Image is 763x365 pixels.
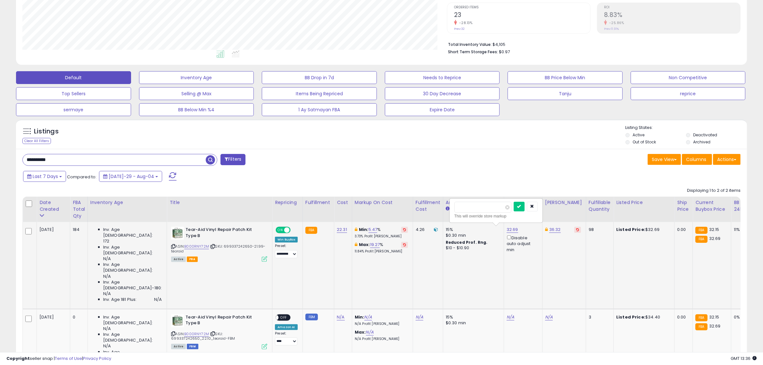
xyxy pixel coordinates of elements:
a: 22.31 [337,226,347,233]
span: 172 [103,238,109,244]
p: 11.84% Profit [PERSON_NAME] [355,249,408,254]
div: $10 - $10.90 [446,245,499,251]
button: Needs to Reprice [385,71,500,84]
button: [DATE]-29 - Aug-04 [99,171,162,182]
small: FBA [695,323,707,330]
span: 32.15 [709,314,719,320]
span: Inv. Age [DEMOGRAPHIC_DATA]: [103,349,162,361]
div: Disable auto adjust min [507,234,537,253]
a: 19.27 [370,242,380,248]
img: 51x0YZa+PDL._SL40_.jpg [171,227,184,240]
div: [DATE] [39,227,65,233]
div: 0.00 [677,314,688,320]
b: Tear-Aid Vinyl Repair Patch Kit Type B [186,314,263,328]
div: FBA Total Qty [73,199,85,219]
div: Markup on Cost [355,199,410,206]
p: N/A Profit [PERSON_NAME] [355,322,408,326]
strong: Copyright [6,355,30,361]
span: Last 7 Days [33,173,58,180]
a: N/A [364,314,372,320]
span: Ordered Items [454,6,590,9]
span: $0.97 [499,49,510,55]
small: FBM [305,314,318,320]
span: 32.69 [709,235,721,242]
a: N/A [416,314,423,320]
p: Listing States: [626,125,747,131]
a: N/A [507,314,514,320]
button: Actions [713,154,741,165]
div: [DATE] [39,314,65,320]
div: Clear All Filters [22,138,51,144]
p: N/A Profit [PERSON_NAME] [355,337,408,341]
small: -28.13% [457,21,473,25]
button: Default [16,71,131,84]
div: BB Share 24h. [734,199,757,213]
span: ON [276,227,284,233]
div: Date Created [39,199,67,213]
div: Fulfillment [305,199,331,206]
div: Listed Price [616,199,672,206]
div: Current Buybox Price [695,199,728,213]
div: Amazon AI [275,324,297,330]
div: Repricing [275,199,300,206]
div: 11% [734,227,755,233]
a: 32.69 [507,226,518,233]
a: Privacy Policy [83,355,111,361]
b: Min: [355,314,364,320]
span: N/A [103,256,111,262]
span: All listings currently available for purchase on Amazon [171,344,186,349]
div: Fulfillment Cost [416,199,440,213]
div: Inventory Age [90,199,164,206]
div: Preset: [275,331,298,346]
span: OFF [279,315,289,320]
div: Cost [337,199,349,206]
button: Last 7 Days [23,171,66,182]
button: Inventory Age [139,71,254,84]
div: Amazon Fees [446,199,501,206]
label: Archived [693,139,710,145]
small: FBA [695,227,707,234]
button: Items Being Repriced [262,87,377,100]
h2: 8.83% [604,11,740,20]
small: FBA [695,314,707,321]
span: Compared to: [67,174,96,180]
span: FBA [187,257,198,262]
label: Deactivated [693,132,717,138]
div: 98 [589,227,609,233]
div: 0.00 [677,227,688,233]
a: N/A [545,314,553,320]
button: Tanju [508,87,623,100]
div: 3 [589,314,609,320]
button: 1 Ay Satmayan FBA [262,103,377,116]
img: 51x0YZa+PDL._SL40_.jpg [171,314,184,327]
b: Total Inventory Value: [448,42,492,47]
button: Non Competitive [631,71,746,84]
small: Amazon Fees. [446,206,450,212]
a: N/A [337,314,344,320]
div: 184 [73,227,83,233]
span: N/A [154,297,162,302]
div: This will override store markup [454,213,538,219]
div: Title [170,199,270,206]
button: Expire Date [385,103,500,116]
span: 2025-08-12 13:36 GMT [731,355,757,361]
button: sermaye [16,103,131,116]
span: N/A [103,343,111,349]
b: Max: [355,329,366,335]
span: Inv. Age [DEMOGRAPHIC_DATA]: [103,262,162,273]
small: FBA [305,227,317,234]
b: Min: [359,226,369,233]
div: seller snap | | [6,356,111,362]
small: -25.86% [607,21,624,25]
div: Fulfillable Quantity [589,199,611,213]
div: ASIN: [171,314,267,349]
div: $0.30 min [446,320,499,326]
div: $34.40 [616,314,669,320]
span: Inv. Age [DEMOGRAPHIC_DATA]: [103,244,162,256]
span: | SKU: 699337242650_22.10_tearaid-FBM [171,331,235,341]
label: Active [633,132,644,138]
a: B000RNY72M [184,331,209,337]
small: Prev: 11.91% [604,27,619,31]
p: 3.73% Profit [PERSON_NAME] [355,234,408,239]
span: Columns [686,156,706,163]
